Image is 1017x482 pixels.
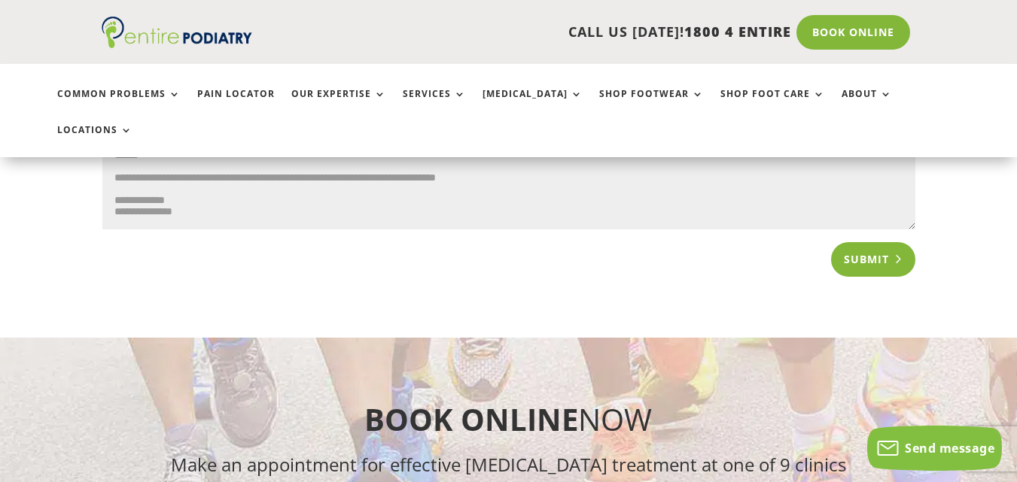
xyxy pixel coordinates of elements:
[163,399,854,448] h2: Now
[842,89,892,121] a: About
[197,89,275,121] a: Pain Locator
[720,89,825,121] a: Shop Foot Care
[684,23,791,41] span: 1800 4 ENTIRE
[291,89,386,121] a: Our Expertise
[905,440,994,456] span: Send message
[831,242,915,277] button: Submit
[364,399,578,440] strong: Book Online
[483,89,583,121] a: [MEDICAL_DATA]
[287,23,791,42] p: CALL US [DATE]!
[57,125,132,157] a: Locations
[403,89,466,121] a: Services
[599,89,704,121] a: Shop Footwear
[796,15,910,50] a: Book Online
[102,36,252,51] a: Entire Podiatry
[867,426,1002,471] button: Send message
[57,89,181,121] a: Common Problems
[102,17,252,48] img: logo (1)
